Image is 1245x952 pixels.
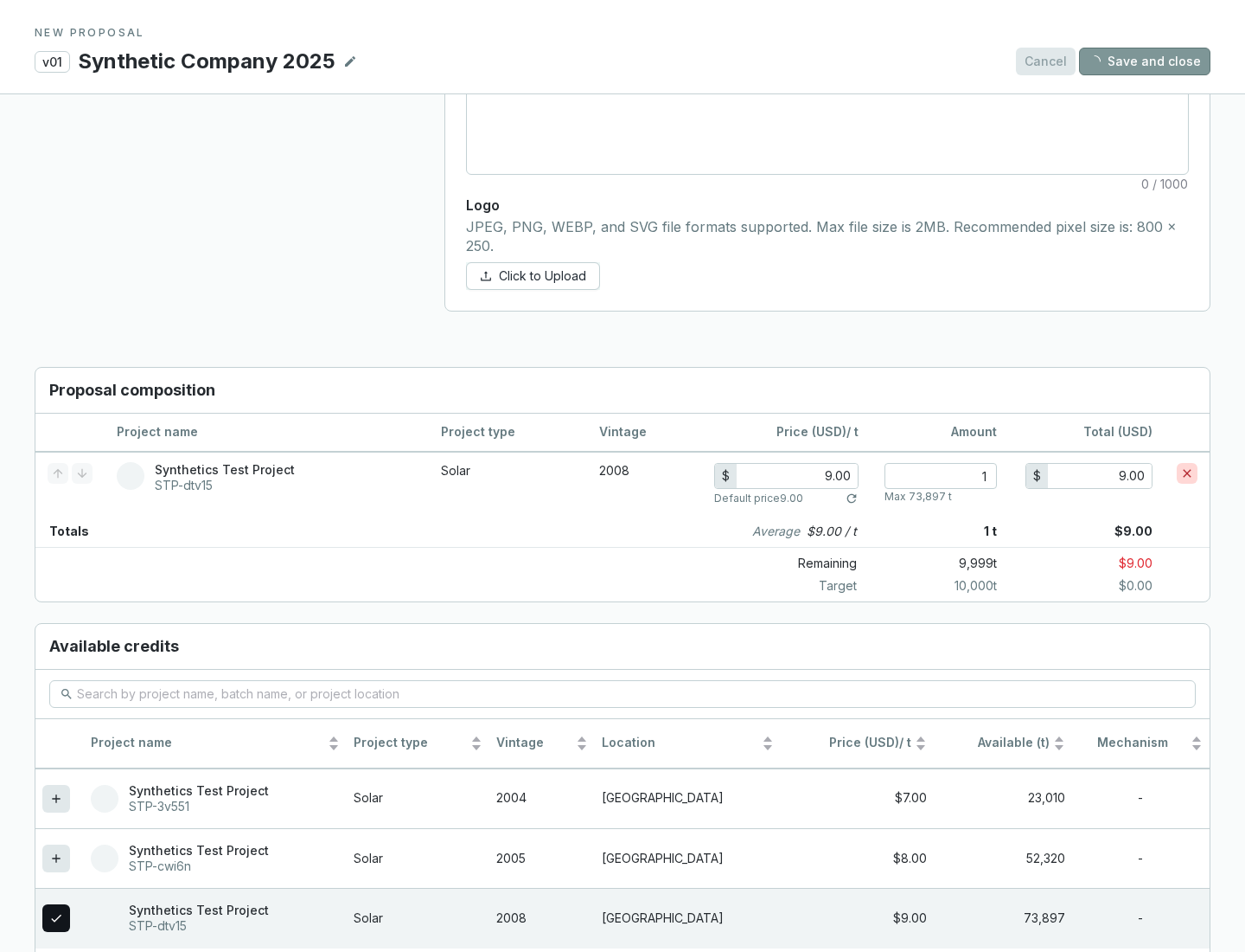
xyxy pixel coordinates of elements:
[807,523,857,540] p: $9.00 / t
[1072,769,1210,828] td: -
[934,769,1072,828] td: 23,010
[77,685,1170,704] input: Search by project name, batch name, or project location
[347,719,488,769] th: Project type
[489,828,595,888] td: 2005
[871,551,997,576] p: 9,999 t
[1072,719,1210,769] th: Mechanism
[1083,424,1152,439] span: Total (USD)
[466,262,600,290] button: Click to Upload
[587,414,702,452] th: Vintage
[489,719,595,769] th: Vintage
[884,490,952,504] p: Max 73,897 t
[129,799,269,814] p: STP-3v551
[602,735,758,751] span: Location
[788,790,927,807] div: $7.00
[997,551,1210,576] p: $9.00
[429,452,587,516] td: Solar
[84,719,347,769] th: Project name
[595,719,781,769] th: Location
[702,414,871,452] th: / t
[480,270,492,282] span: upload
[1079,48,1210,75] button: Save and close
[347,769,488,828] td: Solar
[35,368,1210,414] h3: Proposal composition
[91,735,324,751] span: Project name
[347,888,488,948] td: Solar
[602,910,774,927] p: [GEOGRAPHIC_DATA]
[429,414,587,452] th: Project type
[129,859,269,874] p: STP-cwi6n
[499,267,586,285] span: Click to Upload
[354,735,466,751] span: Project type
[934,888,1072,948] td: 73,897
[788,910,927,927] div: $9.00
[715,551,871,576] p: Remaining
[1108,53,1201,70] span: Save and close
[997,516,1210,547] p: $9.00
[129,903,269,918] p: Synthetics Test Project
[1016,48,1076,75] button: Cancel
[788,851,927,867] div: $8.00
[347,828,488,888] td: Solar
[602,790,774,807] p: [GEOGRAPHIC_DATA]
[35,51,70,73] p: v01
[752,523,800,540] i: Average
[489,888,595,948] td: 2008
[776,424,846,439] span: Price (USD)
[1072,828,1210,888] td: -
[105,414,429,452] th: Project name
[466,196,1189,215] p: Logo
[871,414,1009,452] th: Amount
[35,624,1210,670] h3: Available credits
[1072,888,1210,948] td: -
[129,843,269,859] p: Synthetics Test Project
[714,492,803,505] p: Default price 9.00
[997,577,1210,595] p: $0.00
[496,735,572,751] span: Vintage
[715,577,871,595] p: Target
[934,828,1072,888] td: 52,320
[788,735,911,751] span: / t
[829,735,899,749] span: Price (USD)
[489,769,595,828] td: 2004
[155,462,295,478] p: Synthetics Test Project
[602,851,774,867] p: [GEOGRAPHIC_DATA]
[1079,735,1187,751] span: Mechanism
[129,783,269,799] p: Synthetics Test Project
[35,26,1210,40] p: NEW PROPOSAL
[155,478,295,493] p: STP-dtv15
[1087,54,1102,69] span: loading
[871,516,997,547] p: 1 t
[129,918,269,934] p: STP-dtv15
[35,516,89,547] p: Totals
[587,452,702,516] td: 2008
[715,464,737,488] div: $
[77,47,336,76] p: Synthetic Company 2025
[941,735,1050,751] span: Available (t)
[466,218,1189,255] p: JPEG, PNG, WEBP, and SVG file formats supported. Max file size is 2MB. Recommended pixel size is:...
[934,719,1072,769] th: Available (t)
[1026,464,1048,488] div: $
[871,577,997,595] p: 10,000 t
